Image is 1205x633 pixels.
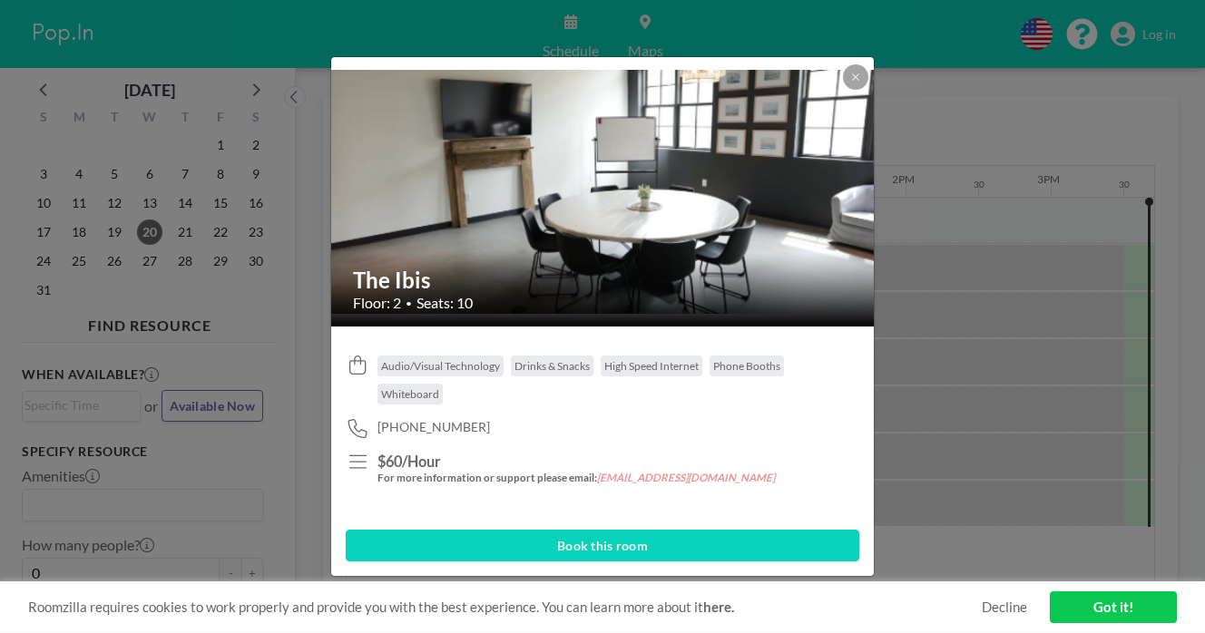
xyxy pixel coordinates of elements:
span: Floor: 2 [353,294,401,312]
button: Book this room [346,530,859,561]
a: here. [703,599,734,615]
span: [PHONE_NUMBER] [377,419,490,435]
span: High Speed Internet [604,359,699,373]
em: [EMAIL_ADDRESS][DOMAIN_NAME] [597,472,775,483]
span: • [406,297,412,310]
a: Got it! [1050,591,1177,623]
span: Audio/Visual Technology [381,359,500,373]
a: Decline [982,599,1027,616]
span: Seats: 10 [416,294,473,312]
span: Phone Booths [713,359,780,373]
h3: $60/Hour [377,453,777,471]
span: Drinks & Snacks [514,359,590,373]
h5: For more information or support please email: [377,472,777,485]
h2: The Ibis [353,267,854,294]
span: Whiteboard [381,387,439,401]
img: 537.png [331,70,876,314]
span: Roomzilla requires cookies to work properly and provide you with the best experience. You can lea... [28,599,982,616]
